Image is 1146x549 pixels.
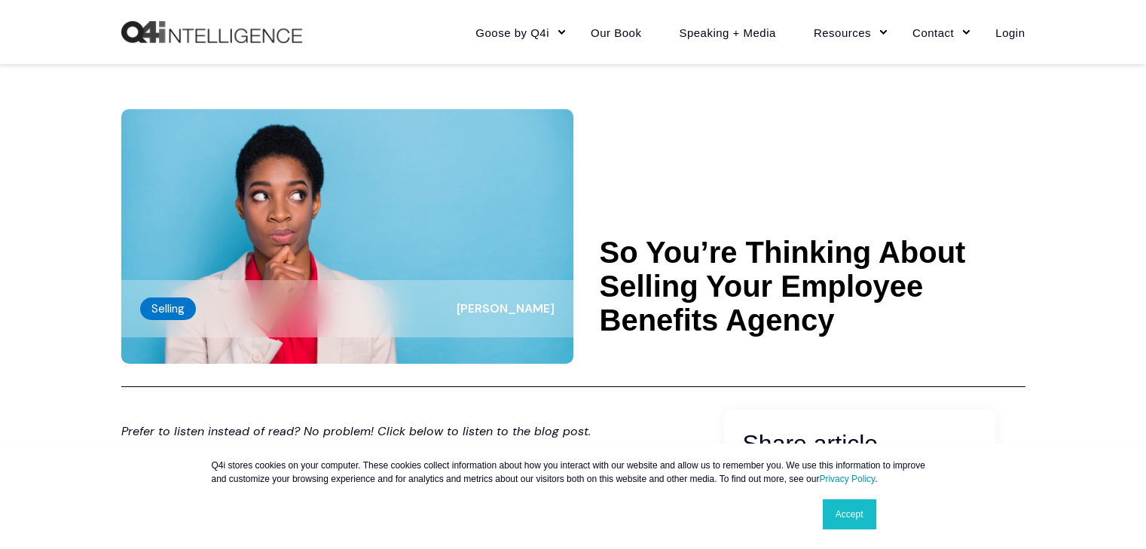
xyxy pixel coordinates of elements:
[600,236,1025,337] h1: So You’re Thinking About Selling Your Employee Benefits Agency
[457,300,555,316] span: [PERSON_NAME]
[140,297,196,320] label: Selling
[212,459,935,486] p: Q4i stores cookies on your computer. These cookies collect information about how you interact wit...
[121,109,573,364] img: Businesswoman thinking about selling her agency
[121,21,302,44] a: Back to Home
[819,474,875,484] a: Privacy Policy
[121,21,302,44] img: Q4intelligence, LLC logo
[743,425,976,463] h3: Share article
[823,499,876,529] a: Accept
[121,423,591,439] em: Prefer to listen instead of read? No problem! Click below to listen to the blog post.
